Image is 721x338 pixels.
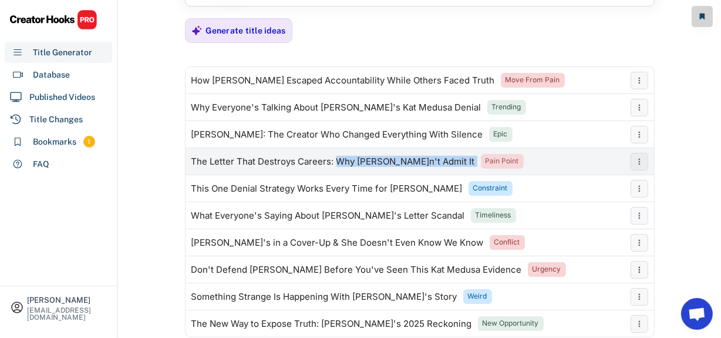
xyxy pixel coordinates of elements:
[191,157,475,166] div: The Letter That Destroys Careers: Why [PERSON_NAME]n't Admit It
[191,238,484,247] div: [PERSON_NAME]'s in a Cover-Up & She Doesn't Even Know We Know
[473,183,508,193] div: Constraint
[533,265,561,275] div: Urgency
[476,210,511,220] div: Timeliness
[506,75,560,85] div: Move From Pain
[681,298,713,330] a: Ouvrir le chat
[191,103,481,112] div: Why Everyone's Talking About [PERSON_NAME]'s Kat Medusa Denial
[191,319,472,329] div: The New Way to Expose Truth: [PERSON_NAME]'s 2025 Reckoning
[494,237,520,247] div: Conflict
[33,158,49,170] div: FAQ
[191,265,522,275] div: Don't Defend [PERSON_NAME] Before You've Seen This Kat Medusa Evidence
[191,211,465,220] div: What Everyone's Saying About [PERSON_NAME]'s Letter Scandal
[27,296,107,304] div: [PERSON_NAME]
[486,156,519,166] div: Pain Point
[191,184,463,193] div: This One Denial Strategy Works Every Time for [PERSON_NAME]
[33,136,76,148] div: Bookmarks
[483,319,539,329] div: New Opportunity
[29,113,83,126] div: Title Changes
[191,76,495,85] div: How [PERSON_NAME] Escaped Accountability While Others Faced Truth
[29,91,95,103] div: Published Videos
[191,130,483,139] div: [PERSON_NAME]: The Creator Who Changed Everything With Silence
[468,292,487,302] div: Weird
[206,25,286,36] div: Generate title ideas
[191,292,457,302] div: Something Strange Is Happening With [PERSON_NAME]'s Story
[492,102,521,112] div: Trending
[33,69,70,81] div: Database
[33,46,92,59] div: Title Generator
[83,137,95,147] div: 1
[9,9,97,30] img: CHPRO%20Logo.svg
[494,129,508,139] div: Epic
[27,307,107,321] div: [EMAIL_ADDRESS][DOMAIN_NAME]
